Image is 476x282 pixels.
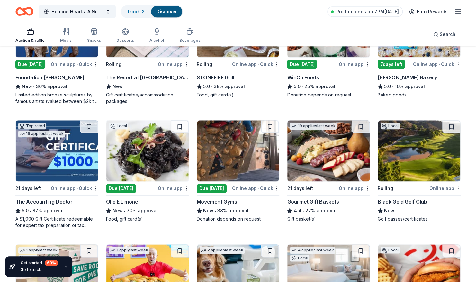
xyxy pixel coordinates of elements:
a: Image for Black Gold Golf ClubLocalRollingOnline appBlack Gold Golf ClubNewGolf passes/certificates [378,120,461,222]
img: Image for Black Gold Golf Club [378,120,460,181]
div: 27% approval [287,207,370,214]
span: New [22,83,32,90]
a: Image for Movement GymsDue [DATE]Online app•QuickMovement GymsNew•38% approvalDonation depends on... [197,120,280,222]
div: 38% approval [197,207,280,214]
div: 19 applies last week [290,123,337,130]
div: Go to track [21,267,58,272]
div: Online app Quick [51,60,98,68]
span: 5.0 [22,207,29,214]
button: Meals [60,25,72,46]
button: Alcohol [149,25,164,46]
span: • [301,84,303,89]
div: 21 days left [15,185,41,192]
div: 60 % [45,260,58,266]
div: 36% approval [15,83,98,90]
div: Due [DATE] [197,184,227,193]
div: 16 applies last week [18,131,65,137]
div: Local [290,255,309,261]
a: Discover [156,9,177,14]
div: Online app [339,184,370,192]
div: STONEFIRE Grill [197,74,234,81]
a: Home [15,4,33,19]
a: Image for Olio E LimoneLocalDue [DATE]Online appOlio E LimoneNew•70% approvalFood, gift card(s) [106,120,189,222]
span: 4.4 [293,207,301,214]
span: New [203,207,213,214]
span: • [302,208,304,213]
button: Desserts [116,25,134,46]
span: • [124,208,125,213]
div: Donation depends on request [197,216,280,222]
div: 38% approval [197,83,280,90]
div: Online app [339,60,370,68]
div: 7 days left [378,60,405,69]
span: Pro trial ends on 7PM[DATE] [336,8,399,15]
div: 1 apply last week [109,247,149,254]
div: Desserts [116,38,134,43]
div: Foundation [PERSON_NAME] [15,74,84,81]
span: 5.0 [384,83,391,90]
div: The Resort at [GEOGRAPHIC_DATA] [106,74,189,81]
div: The Accounting Doctor [15,198,73,205]
div: Donation depends on request [287,92,370,98]
div: Movement Gyms [197,198,237,205]
div: Auction & raffle [15,38,45,43]
div: Food, gift card(s) [197,92,280,98]
span: 5.0 [203,83,210,90]
span: • [30,208,31,213]
div: Due [DATE] [106,184,136,193]
a: Track· 2 [127,9,145,14]
div: 21 days left [287,185,313,192]
span: • [76,186,78,191]
span: New [112,83,123,90]
div: Rolling [197,60,212,68]
div: Snacks [87,38,101,43]
img: Image for The Accounting Doctor [16,120,98,181]
span: • [33,84,35,89]
div: 4 applies last week [290,247,335,254]
div: Gift basket(s) [287,216,370,222]
button: Track· 2Discover [121,5,183,18]
div: Due [DATE] [287,60,317,69]
span: • [392,84,394,89]
div: Local [109,123,128,129]
a: Image for Gourmet Gift Baskets19 applieslast week21 days leftOnline appGourmet Gift Baskets4.4•27... [287,120,370,222]
span: • [214,208,216,213]
div: Top rated [18,123,46,129]
div: Online app [158,60,189,68]
span: • [439,62,440,67]
div: A $1,000 Gift Certificate redeemable for expert tax preparation or tax resolution services—recipi... [15,216,98,229]
span: • [76,62,78,67]
div: 2 applies last week [200,247,245,254]
div: Olio E Limone [106,198,138,205]
button: Snacks [87,25,101,46]
div: Get started [21,260,58,266]
div: 70% approval [106,207,189,214]
div: Online app [429,184,461,192]
div: Rolling [378,185,393,192]
button: Beverages [179,25,201,46]
div: Black Gold Golf Club [378,198,427,205]
div: WinCo Foods [287,74,319,81]
img: Image for Olio E Limone [106,120,189,181]
div: Food, gift card(s) [106,216,189,222]
div: Meals [60,38,72,43]
div: Local [381,123,400,129]
button: Healing Hearts: A Night of Gratitude [39,5,116,18]
div: 25% approval [287,83,370,90]
div: Baked goods [378,92,461,98]
div: Online app [158,184,189,192]
span: New [112,207,123,214]
div: Online app Quick [232,184,279,192]
a: Image for The Accounting DoctorTop rated16 applieslast week21 days leftOnline app•QuickThe Accoun... [15,120,98,229]
a: Pro trial ends on 7PM[DATE] [327,6,403,17]
span: 5.0 [293,83,300,90]
div: Gourmet Gift Baskets [287,198,339,205]
div: [PERSON_NAME] Bakery [378,74,437,81]
span: • [257,186,259,191]
div: 16% approval [378,83,461,90]
div: 1 apply last week [18,247,59,254]
a: Earn Rewards [405,6,452,17]
div: Alcohol [149,38,164,43]
div: Limited edition bronze sculptures by famous artists (valued between $2k to $7k; proceeds will spl... [15,92,98,105]
span: • [211,84,212,89]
